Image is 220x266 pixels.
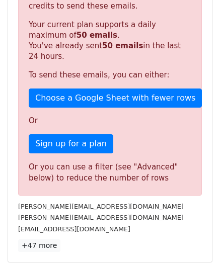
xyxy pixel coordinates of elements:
[102,41,143,50] strong: 50 emails
[18,239,60,252] a: +47 more
[29,20,191,62] p: Your current plan supports a daily maximum of . You've already sent in the last 24 hours.
[18,203,184,210] small: [PERSON_NAME][EMAIL_ADDRESS][DOMAIN_NAME]
[29,70,191,80] p: To send these emails, you can either:
[29,88,202,108] a: Choose a Google Sheet with fewer rows
[29,134,113,153] a: Sign up for a plan
[77,31,117,40] strong: 50 emails
[29,161,191,184] div: Or you can use a filter (see "Advanced" below) to reduce the number of rows
[170,218,220,266] iframe: Chat Widget
[18,214,184,221] small: [PERSON_NAME][EMAIL_ADDRESS][DOMAIN_NAME]
[29,116,191,126] p: Or
[18,225,130,233] small: [EMAIL_ADDRESS][DOMAIN_NAME]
